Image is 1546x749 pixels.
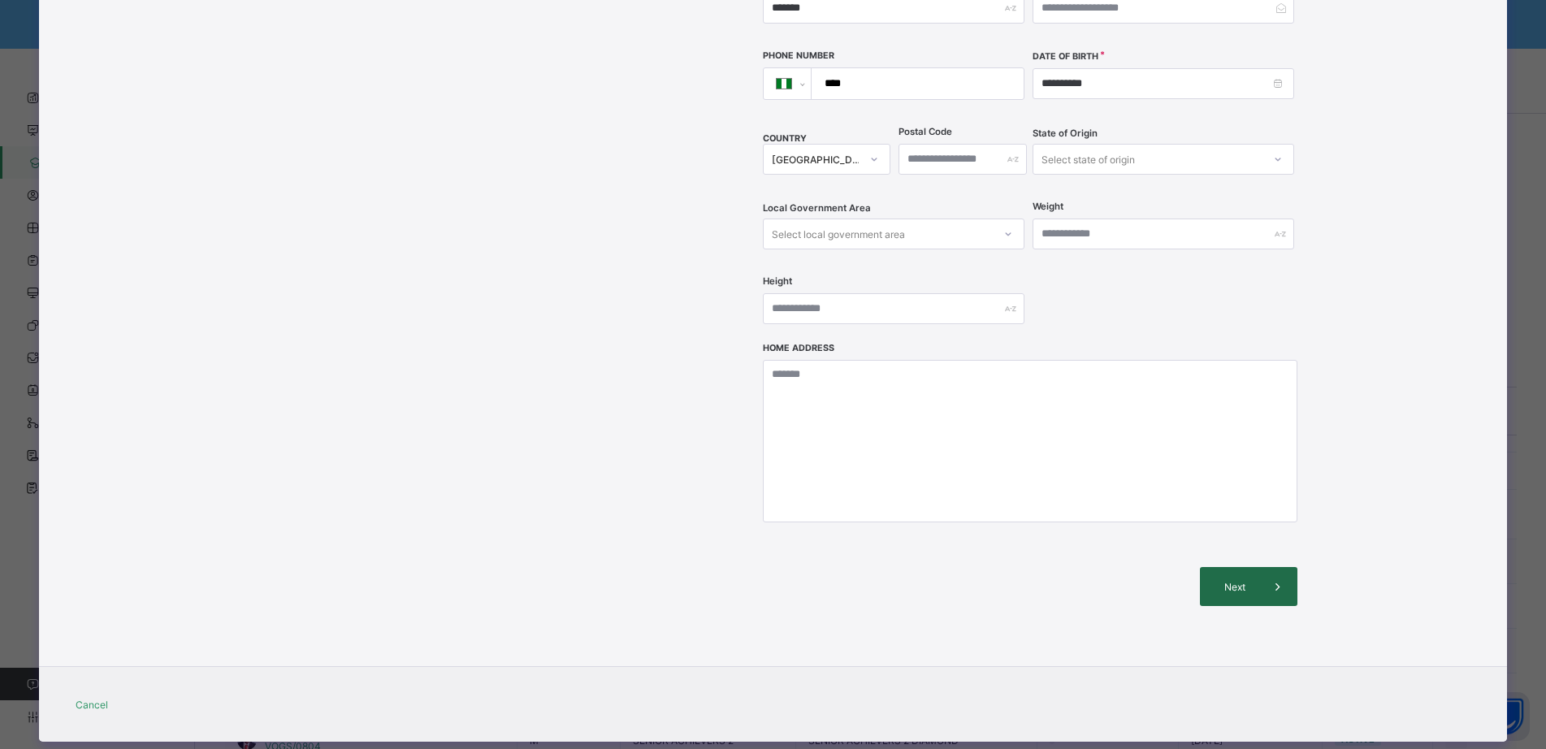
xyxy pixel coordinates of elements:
[1033,201,1063,212] label: Weight
[763,343,834,353] label: Home Address
[899,126,952,137] label: Postal Code
[1212,581,1258,593] span: Next
[772,154,861,166] div: [GEOGRAPHIC_DATA]
[763,50,834,61] label: Phone Number
[76,699,108,711] span: Cancel
[1033,128,1098,139] span: State of Origin
[772,219,905,249] div: Select local government area
[763,275,792,287] label: Height
[763,133,807,144] span: COUNTRY
[1041,144,1135,175] div: Select state of origin
[763,202,871,214] span: Local Government Area
[1033,51,1098,62] label: Date of Birth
